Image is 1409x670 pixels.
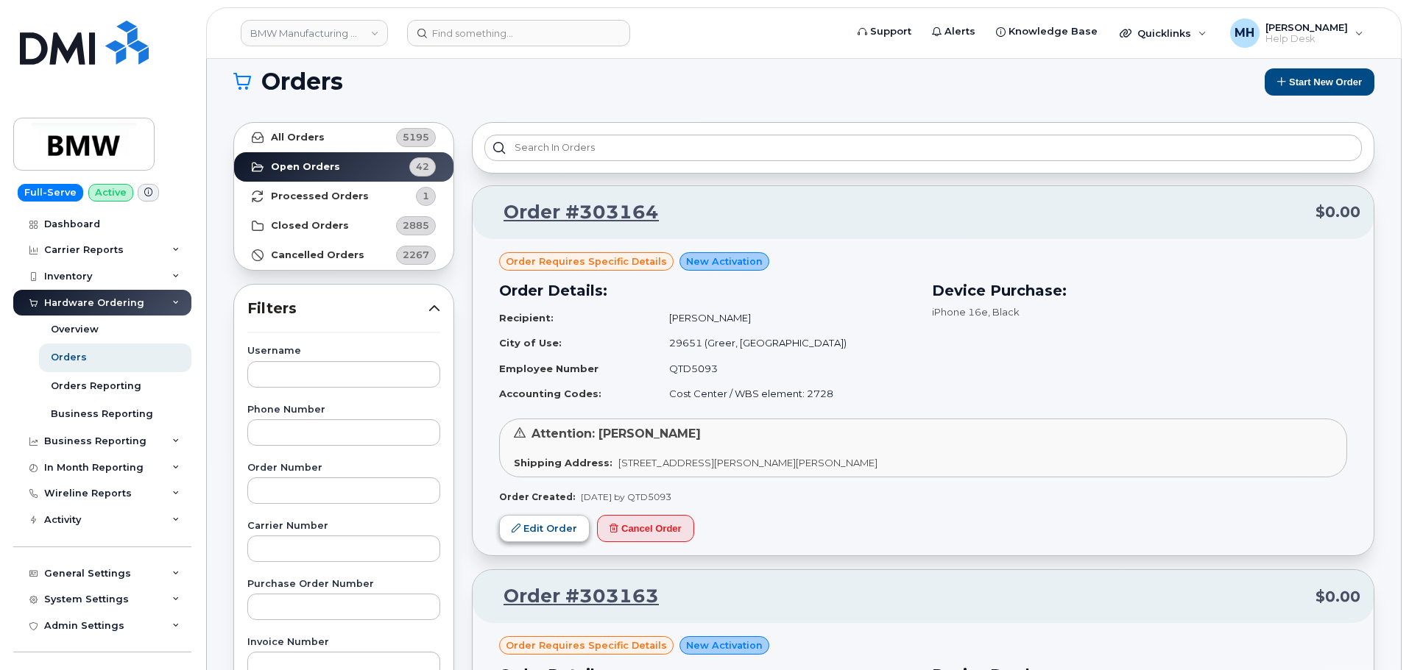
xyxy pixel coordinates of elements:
a: All Orders5195 [234,123,453,152]
label: Purchase Order Number [247,580,440,589]
a: Cancelled Orders2267 [234,240,453,270]
button: Start New Order [1265,68,1374,96]
span: $0.00 [1316,202,1360,223]
div: Quicklinks [1109,18,1217,48]
button: Cancel Order [597,515,694,542]
td: 29651 (Greer, [GEOGRAPHIC_DATA]) [656,330,914,356]
a: Closed Orders2885 [234,211,453,240]
span: Orders [261,71,343,93]
span: Filters [247,298,428,319]
strong: Processed Orders [271,190,369,202]
strong: Accounting Codes: [499,388,601,399]
a: Edit Order [499,515,590,542]
label: Order Number [247,463,440,473]
div: Melissa Hoye [1220,18,1374,48]
label: Username [247,346,440,356]
span: Help Desk [1265,33,1348,45]
span: iPhone 16e [932,306,988,318]
td: [PERSON_NAME] [656,305,914,331]
iframe: Messenger Launcher [1345,606,1398,659]
a: Open Orders42 [234,152,453,182]
span: Attention: [PERSON_NAME] [532,427,701,441]
a: Order #303163 [486,583,659,610]
span: 1 [423,189,429,203]
a: BMW Manufacturing Co LLC [241,20,388,46]
strong: Cancelled Orders [271,249,364,261]
strong: Shipping Address: [514,457,612,468]
label: Phone Number [247,405,440,415]
h3: Order Details: [499,279,914,302]
span: Order requires Specific details [506,254,667,268]
span: 42 [416,160,429,174]
label: Invoice Number [247,638,440,647]
span: Order requires Specific details [506,638,667,652]
span: 2267 [403,248,429,262]
span: [DATE] by QTD5093 [581,491,671,502]
span: 2885 [403,218,429,232]
span: $0.00 [1316,586,1360,607]
strong: Employee Number [499,363,598,374]
strong: Recipient: [499,312,554,324]
span: New Activation [686,254,763,268]
strong: Open Orders [271,161,340,173]
input: Find something... [407,20,630,46]
label: Carrier Number [247,521,440,531]
td: QTD5093 [656,356,914,382]
a: Order #303164 [486,199,659,226]
h3: Device Purchase: [932,279,1347,302]
strong: All Orders [271,132,325,143]
span: [STREET_ADDRESS][PERSON_NAME][PERSON_NAME] [618,457,877,468]
a: Processed Orders1 [234,182,453,211]
span: , Black [988,306,1020,318]
strong: City of Use: [499,337,562,349]
input: Search in orders [484,135,1362,161]
span: New Activation [686,638,763,652]
span: 5195 [403,130,429,144]
td: Cost Center / WBS element: 2728 [656,381,914,407]
strong: Order Created: [499,491,575,502]
strong: Closed Orders [271,220,349,232]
